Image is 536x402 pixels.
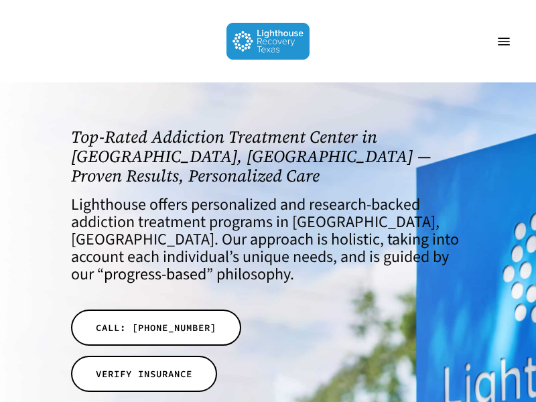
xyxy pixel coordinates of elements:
[71,310,241,346] a: CALL: [PHONE_NUMBER]
[71,356,217,392] a: VERIFY INSURANCE
[226,23,310,60] img: Lighthouse Recovery Texas
[490,35,517,48] a: Navigation Menu
[104,263,206,286] a: progress-based
[71,196,465,283] h4: Lighthouse offers personalized and research-backed addiction treatment programs in [GEOGRAPHIC_DA...
[96,367,192,381] span: VERIFY INSURANCE
[96,321,216,334] span: CALL: [PHONE_NUMBER]
[71,127,465,185] h1: Top-Rated Addiction Treatment Center in [GEOGRAPHIC_DATA], [GEOGRAPHIC_DATA] — Proven Results, Pe...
